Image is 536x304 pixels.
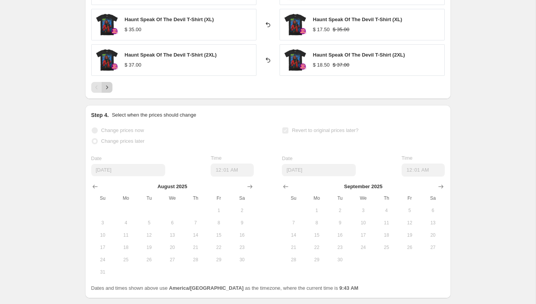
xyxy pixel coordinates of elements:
[305,241,328,254] button: Monday September 22 2025
[233,195,250,201] span: Sa
[282,192,305,204] th: Sunday
[378,207,395,214] span: 4
[233,244,250,251] span: 23
[282,164,356,176] input: 10/8/2025
[137,241,161,254] button: Tuesday August 19 2025
[141,232,157,238] span: 12
[114,229,137,241] button: Monday August 11 2025
[424,220,441,226] span: 13
[424,244,441,251] span: 27
[355,195,372,201] span: We
[230,254,253,266] button: Saturday August 30 2025
[94,220,111,226] span: 3
[378,244,395,251] span: 25
[94,232,111,238] span: 10
[117,220,134,226] span: 4
[378,220,395,226] span: 11
[164,232,181,238] span: 13
[375,204,398,217] button: Thursday September 4 2025
[355,220,372,226] span: 10
[421,192,444,204] th: Saturday
[398,229,421,241] button: Friday September 19 2025
[375,229,398,241] button: Thursday September 18 2025
[141,195,157,201] span: Tu
[308,257,325,263] span: 29
[91,217,114,229] button: Sunday August 3 2025
[210,257,227,263] span: 29
[187,232,204,238] span: 14
[230,192,253,204] th: Saturday
[207,217,230,229] button: Friday August 8 2025
[164,195,181,201] span: We
[233,257,250,263] span: 30
[161,229,184,241] button: Wednesday August 13 2025
[284,48,307,72] img: Haunt-Speak-Of-The-Devil-Black-Light-T-Shirt_55ac4ee3-1618-4be0-81f9-766167679a7d_80x.jpg
[355,232,372,238] span: 17
[398,192,421,204] th: Friday
[282,229,305,241] button: Sunday September 14 2025
[91,111,109,119] h2: Step 4.
[101,127,144,133] span: Change prices now
[308,195,325,201] span: Mo
[352,217,375,229] button: Wednesday September 10 2025
[141,257,157,263] span: 26
[137,229,161,241] button: Tuesday August 12 2025
[207,229,230,241] button: Friday August 15 2025
[308,232,325,238] span: 15
[328,254,352,266] button: Tuesday September 30 2025
[137,192,161,204] th: Tuesday
[114,217,137,229] button: Monday August 4 2025
[94,257,111,263] span: 24
[211,164,254,177] input: 12:00
[114,254,137,266] button: Monday August 25 2025
[292,127,358,133] span: Revert to original prices later?
[308,220,325,226] span: 8
[164,244,181,251] span: 20
[332,244,348,251] span: 23
[332,195,348,201] span: Tu
[375,192,398,204] th: Thursday
[282,155,292,161] span: Date
[210,207,227,214] span: 1
[91,164,165,176] input: 10/8/2025
[328,192,352,204] th: Tuesday
[282,217,305,229] button: Sunday September 7 2025
[101,138,145,144] span: Change prices later
[230,217,253,229] button: Saturday August 9 2025
[355,207,372,214] span: 3
[313,26,330,33] div: $ 17.50
[375,217,398,229] button: Thursday September 11 2025
[91,82,112,93] nav: Pagination
[117,244,134,251] span: 18
[112,111,196,119] p: Select when the prices should change
[169,285,244,291] b: America/[GEOGRAPHIC_DATA]
[141,244,157,251] span: 19
[308,207,325,214] span: 1
[398,204,421,217] button: Friday September 5 2025
[282,241,305,254] button: Sunday September 21 2025
[184,192,207,204] th: Thursday
[333,61,349,69] strike: $ 37.00
[401,195,418,201] span: Fr
[210,220,227,226] span: 8
[207,204,230,217] button: Friday August 1 2025
[95,48,119,72] img: Haunt-Speak-Of-The-Devil-Black-Light-T-Shirt_55ac4ee3-1618-4be0-81f9-766167679a7d_80x.jpg
[332,257,348,263] span: 30
[184,254,207,266] button: Thursday August 28 2025
[328,204,352,217] button: Tuesday September 2 2025
[91,229,114,241] button: Sunday August 10 2025
[284,13,307,36] img: Haunt-Speak-Of-The-Devil-Black-Light-T-Shirt_55ac4ee3-1618-4be0-81f9-766167679a7d_80x.jpg
[378,195,395,201] span: Th
[117,232,134,238] span: 11
[161,192,184,204] th: Wednesday
[285,220,302,226] span: 7
[164,220,181,226] span: 6
[308,244,325,251] span: 22
[207,241,230,254] button: Friday August 22 2025
[210,195,227,201] span: Fr
[114,192,137,204] th: Monday
[332,232,348,238] span: 16
[398,217,421,229] button: Friday September 12 2025
[94,195,111,201] span: Su
[94,244,111,251] span: 17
